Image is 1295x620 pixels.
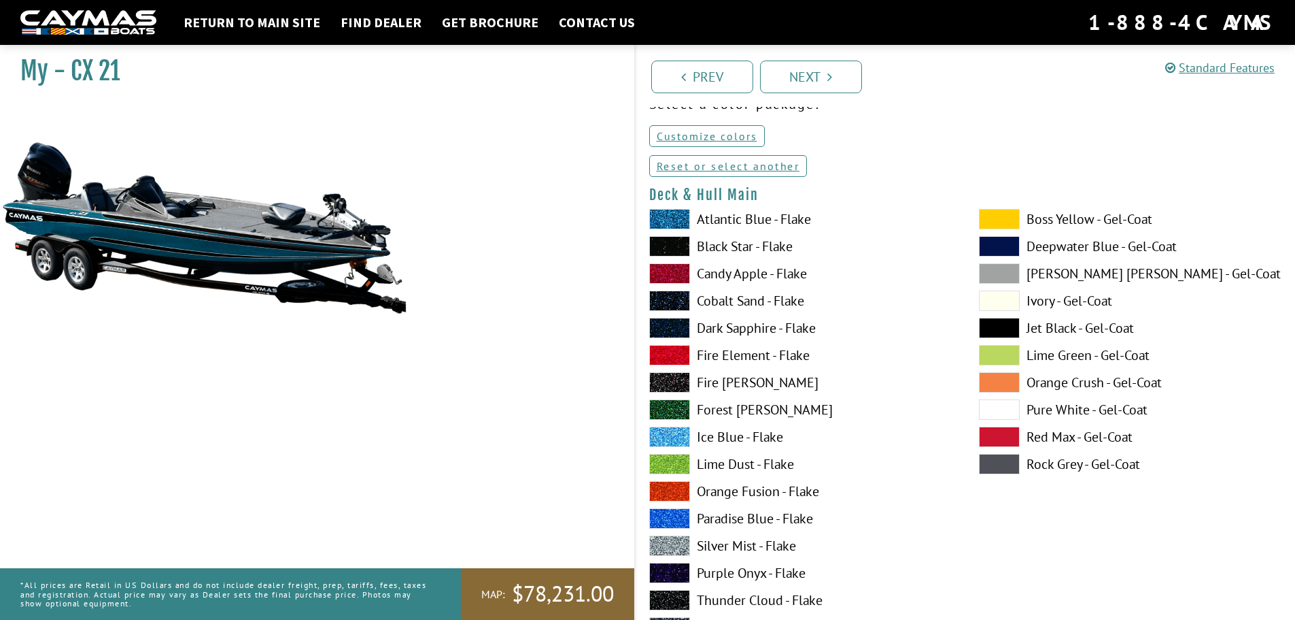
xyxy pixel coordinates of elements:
[20,10,156,35] img: white-logo-c9c8dbefe5ff5ceceb0f0178aa75bf4bb51f6bca0971e226c86eb53dfe498488.png
[649,209,952,229] label: Atlantic Blue - Flake
[481,587,505,602] span: MAP:
[979,236,1281,257] label: Deepwater Blue - Gel-Coat
[649,372,952,393] label: Fire [PERSON_NAME]
[979,427,1281,447] label: Red Max - Gel-Coat
[649,454,952,474] label: Lime Dust - Flake
[760,61,862,93] a: Next
[649,155,808,177] a: Reset or select another
[649,291,952,311] label: Cobalt Sand - Flake
[979,209,1281,229] label: Boss Yellow - Gel-Coat
[649,236,952,257] label: Black Star - Flake
[649,590,952,610] label: Thunder Cloud - Flake
[649,427,952,447] label: Ice Blue - Flake
[979,399,1281,420] label: Pure White - Gel-Coat
[20,574,430,615] p: *All prices are Retail in US Dollars and do not include dealer freight, prep, tariffs, fees, taxe...
[649,263,952,284] label: Candy Apple - Flake
[649,536,952,556] label: Silver Mist - Flake
[651,61,753,93] a: Prev
[1165,60,1275,76] a: Standard Features
[20,56,600,86] h1: My - CX 21
[649,125,765,147] a: Customize colors
[979,372,1281,393] label: Orange Crush - Gel-Coat
[649,399,952,420] label: Forest [PERSON_NAME]
[649,508,952,529] label: Paradise Blue - Flake
[512,580,614,608] span: $78,231.00
[649,186,1282,203] h4: Deck & Hull Main
[979,454,1281,474] label: Rock Grey - Gel-Coat
[1088,7,1275,37] div: 1-888-4CAYMAS
[979,263,1281,284] label: [PERSON_NAME] [PERSON_NAME] - Gel-Coat
[334,14,428,31] a: Find Dealer
[979,318,1281,338] label: Jet Black - Gel-Coat
[649,318,952,338] label: Dark Sapphire - Flake
[177,14,327,31] a: Return to main site
[435,14,545,31] a: Get Brochure
[979,345,1281,365] label: Lime Green - Gel-Coat
[649,563,952,583] label: Purple Onyx - Flake
[552,14,642,31] a: Contact Us
[649,345,952,365] label: Fire Element - Flake
[649,481,952,502] label: Orange Fusion - Flake
[461,568,634,620] a: MAP:$78,231.00
[979,291,1281,311] label: Ivory - Gel-Coat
